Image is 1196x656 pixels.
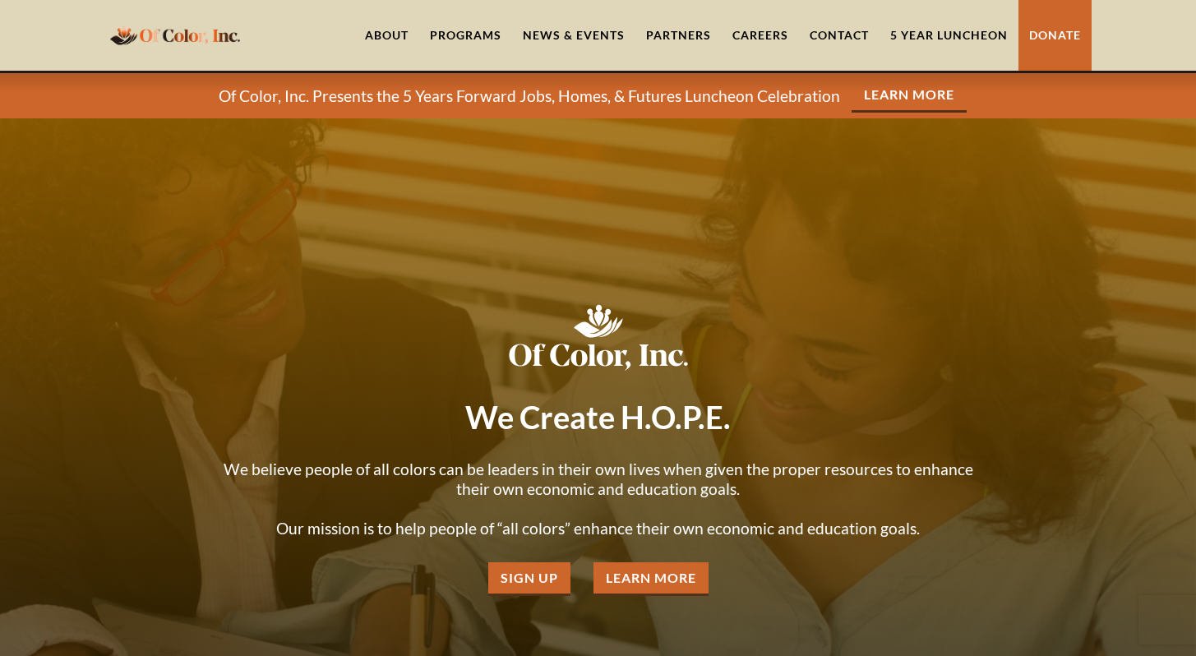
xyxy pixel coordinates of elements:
div: Programs [430,27,501,44]
p: Of Color, Inc. Presents the 5 Years Forward Jobs, Homes, & Futures Luncheon Celebration [219,86,840,106]
p: We believe people of all colors can be leaders in their own lives when given the proper resources... [212,460,985,538]
a: home [105,16,245,54]
a: Learn More [852,79,967,113]
a: Learn More [593,562,709,596]
strong: We Create H.O.P.E. [465,398,731,436]
a: Sign Up [488,562,570,596]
